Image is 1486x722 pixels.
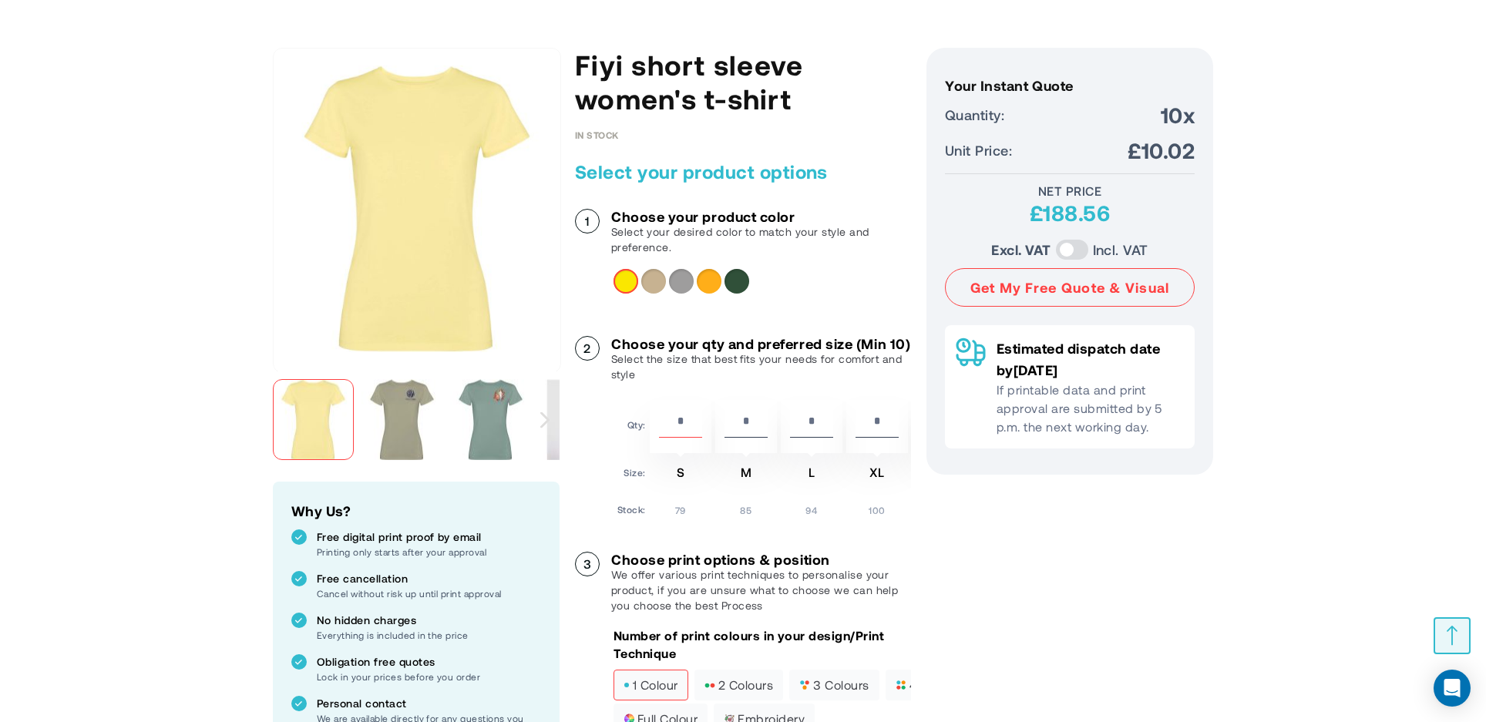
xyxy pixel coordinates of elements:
span: 4 colours [896,680,965,690]
p: Select your desired color to match your style and preference. [611,224,911,255]
p: We offer various print techniques to personalise your product, if you are unsure what to choose w... [611,567,911,613]
h3: Your Instant Quote [945,78,1195,93]
p: Number of print colours in your design/Print Technique [614,627,911,662]
div: Availability [575,129,619,140]
div: £188.56 [945,199,1195,227]
td: Qty: [617,400,646,453]
span: Quantity: [945,104,1004,126]
h3: Choose print options & position [611,552,911,567]
span: 1 colour [624,680,678,690]
div: Dark Green [725,269,749,294]
td: XL [846,457,908,494]
td: Stock: [617,498,646,517]
label: Incl. VAT [1093,239,1148,260]
p: Estimated dispatch date by [997,337,1184,381]
p: Obligation free quotes [317,654,541,670]
p: Everything is included in the price [317,628,541,642]
div: Fiyi short sleeve women's t-shirt [450,371,539,468]
h2: Why Us? [291,500,541,522]
h1: Fiyi short sleeve women's t-shirt [575,48,911,116]
p: Personal contact [317,696,541,711]
p: No hidden charges [317,613,541,628]
span: 2 colours [704,680,773,690]
div: Yellow [614,269,638,294]
img: Fiyi short sleeve women's t-shirt [361,379,442,460]
span: In stock [575,129,619,140]
img: Fiyi short sleeve women's t-shirt [450,379,531,460]
img: Delivery [956,337,986,367]
td: M [715,457,777,494]
div: Fiyi short sleeve women's t-shirt [361,371,450,468]
p: If printable data and print approval are submitted by 5 p.m. the next working day. [997,381,1184,436]
td: 79 [650,498,711,517]
span: [DATE] [1014,361,1058,378]
h3: Choose your product color [611,209,911,224]
label: Excl. VAT [991,239,1051,260]
span: 3 colours [799,680,869,690]
td: 94 [781,498,842,517]
div: Fiyi short sleeve women's t-shirt [273,371,361,468]
td: L [781,457,842,494]
p: Free digital print proof by email [317,529,541,545]
div: Grey [669,269,694,294]
img: Fiyi short sleeve women's t-shirt [273,379,354,460]
img: Fiyi short sleeve women's t-shirt [274,65,560,352]
td: 85 [715,498,777,517]
p: Lock in your prices before you order [317,670,541,683]
p: Printing only starts after your approval [317,545,541,559]
div: Net Price [945,183,1195,199]
button: Get My Free Quote & Visual [945,268,1195,307]
p: Free cancellation [317,571,541,586]
span: Unit Price: [945,139,1012,161]
div: Light Orange [697,269,721,294]
div: Khaki [641,269,666,294]
span: 10x [1161,101,1195,129]
td: S [650,457,711,494]
td: 100 [846,498,908,517]
span: £10.02 [1128,136,1195,164]
p: Cancel without risk up until print approval [317,586,541,600]
td: Size: [617,457,646,494]
div: Next [531,371,560,468]
h3: Choose your qty and preferred size (Min 10) [611,336,911,351]
div: Open Intercom Messenger [1434,670,1471,707]
p: Select the size that best fits your needs for comfort and style [611,351,911,382]
h2: Select your product options [575,160,911,184]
